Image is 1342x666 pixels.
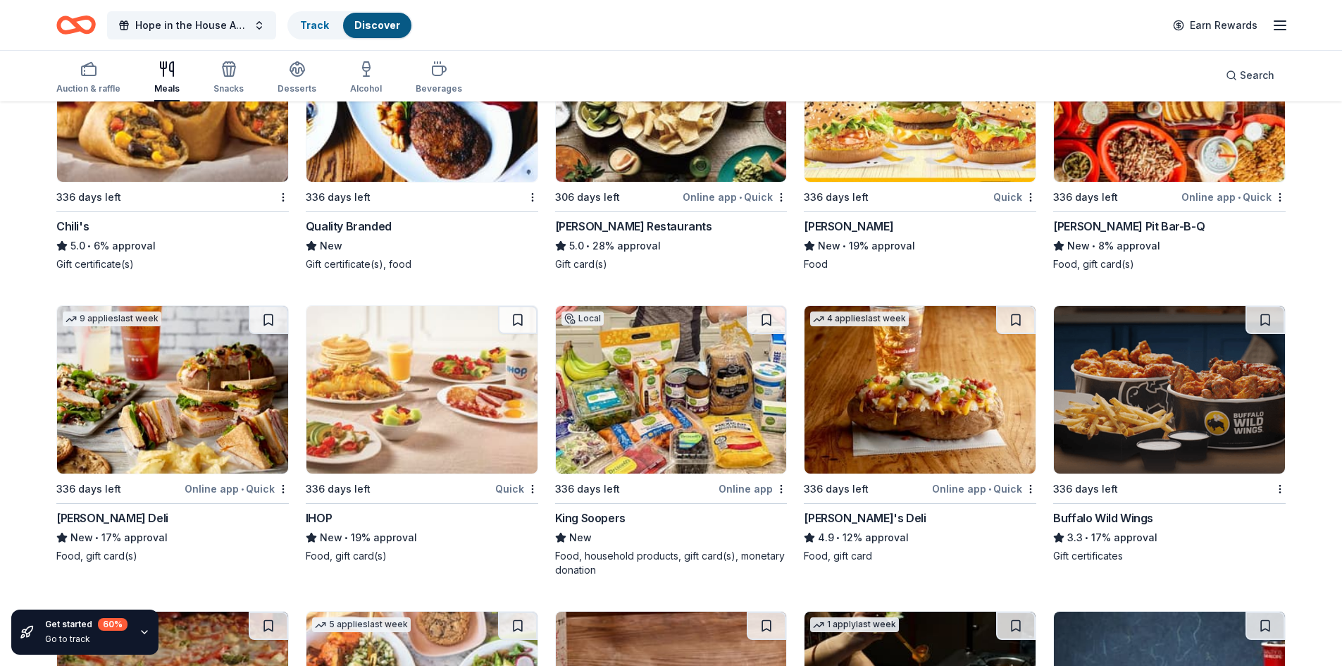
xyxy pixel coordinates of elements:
[306,305,538,563] a: Image for IHOP336 days leftQuickIHOPNew•19% approvalFood, gift card(s)
[56,305,289,563] a: Image for McAlister's Deli9 applieslast week336 days leftOnline app•Quick[PERSON_NAME] DeliNew•17...
[1053,189,1118,206] div: 336 days left
[1053,305,1286,563] a: Image for Buffalo Wild Wings336 days leftBuffalo Wild Wings3.3•17% approvalGift certificates
[1181,188,1286,206] div: Online app Quick
[306,481,371,498] div: 336 days left
[416,83,462,94] div: Beverages
[1067,529,1083,546] span: 3.3
[312,617,411,632] div: 5 applies last week
[306,218,392,235] div: Quality Branded
[306,510,332,526] div: IHOP
[416,55,462,101] button: Beverages
[1214,61,1286,90] button: Search
[804,481,869,498] div: 336 days left
[1086,532,1089,543] span: •
[804,218,893,235] div: [PERSON_NAME]
[837,532,840,543] span: •
[719,480,787,498] div: Online app
[1053,218,1205,235] div: [PERSON_NAME] Pit Bar-B-Q
[320,238,342,254] span: New
[988,483,991,495] span: •
[185,480,289,498] div: Online app Quick
[555,549,788,577] div: Food, household products, gift card(s), monetary donation
[56,8,96,42] a: Home
[561,312,604,326] div: Local
[555,189,620,206] div: 306 days left
[306,13,538,271] a: Image for Quality BrandedLocal336 days leftQuality BrandedNewGift certificate(s), food
[135,17,248,34] span: Hope in the House Auction
[56,510,168,526] div: [PERSON_NAME] Deli
[1054,306,1285,474] img: Image for Buffalo Wild Wings
[555,257,788,271] div: Gift card(s)
[107,11,276,39] button: Hope in the House Auction
[569,529,592,546] span: New
[555,510,626,526] div: King Soopers
[56,55,120,101] button: Auction & raffle
[804,238,1036,254] div: 19% approval
[1053,481,1118,498] div: 336 days left
[95,532,99,543] span: •
[57,306,288,474] img: Image for McAlister's Deli
[350,83,382,94] div: Alcohol
[45,618,128,631] div: Get started
[810,617,899,632] div: 1 apply last week
[154,55,180,101] button: Meals
[804,13,1036,271] a: Image for McDonald's336 days leftQuick[PERSON_NAME]New•19% approvalFood
[1053,510,1153,526] div: Buffalo Wild Wings
[555,238,788,254] div: 28% approval
[213,83,244,94] div: Snacks
[1164,13,1266,38] a: Earn Rewards
[1053,238,1286,254] div: 8% approval
[56,529,289,546] div: 17% approval
[804,549,1036,563] div: Food, gift card
[586,240,590,252] span: •
[278,55,316,101] button: Desserts
[555,13,788,271] a: Image for Pappas Restaurants2 applieslast week306 days leftOnline app•Quick[PERSON_NAME] Restaura...
[932,480,1036,498] div: Online app Quick
[56,83,120,94] div: Auction & raffle
[1238,192,1241,203] span: •
[70,238,85,254] span: 5.0
[63,312,161,326] div: 9 applies last week
[87,240,91,252] span: •
[804,257,1036,271] div: Food
[556,306,787,474] img: Image for King Soopers
[154,83,180,94] div: Meals
[495,480,538,498] div: Quick
[1067,238,1090,254] span: New
[306,189,371,206] div: 336 days left
[56,13,289,271] a: Image for Chili's3 applieslast week336 days leftChili's5.0•6% approvalGift certificate(s)
[555,305,788,577] a: Image for King SoopersLocal336 days leftOnline appKing SoopersNewFood, household products, gift c...
[804,306,1036,474] img: Image for Jason's Deli
[804,305,1036,563] a: Image for Jason's Deli4 applieslast week336 days leftOnline app•Quick[PERSON_NAME]'s Deli4.9•12% ...
[300,19,329,31] a: Track
[344,532,348,543] span: •
[306,529,538,546] div: 19% approval
[804,529,1036,546] div: 12% approval
[56,218,89,235] div: Chili's
[306,549,538,563] div: Food, gift card(s)
[804,189,869,206] div: 336 days left
[818,529,834,546] span: 4.9
[350,55,382,101] button: Alcohol
[810,312,909,326] div: 4 applies last week
[45,634,128,645] div: Go to track
[843,240,847,252] span: •
[241,483,244,495] span: •
[213,55,244,101] button: Snacks
[1053,257,1286,271] div: Food, gift card(s)
[1240,67,1274,84] span: Search
[56,481,121,498] div: 336 days left
[818,238,840,254] span: New
[1053,13,1286,271] a: Image for Bono's Pit Bar-B-QLocal336 days leftOnline app•Quick[PERSON_NAME] Pit Bar-B-QNew•8% app...
[70,529,93,546] span: New
[1093,240,1096,252] span: •
[1053,549,1286,563] div: Gift certificates
[555,481,620,498] div: 336 days left
[98,618,128,631] div: 60 %
[739,192,742,203] span: •
[56,238,289,254] div: 6% approval
[1053,529,1286,546] div: 17% approval
[804,510,926,526] div: [PERSON_NAME]'s Deli
[278,83,316,94] div: Desserts
[569,238,584,254] span: 5.0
